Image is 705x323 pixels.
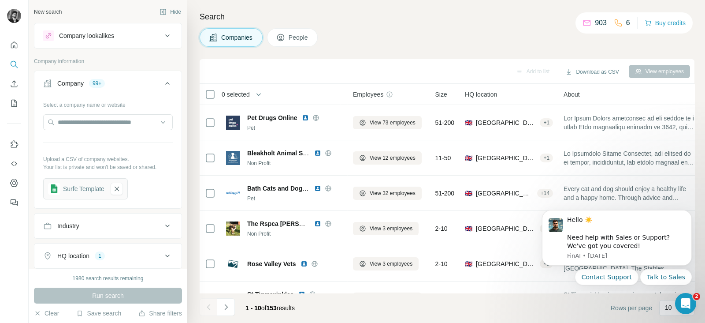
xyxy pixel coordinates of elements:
div: + 1 [540,154,553,162]
span: [GEOGRAPHIC_DATA], [GEOGRAPHIC_DATA] and [GEOGRAPHIC_DATA], [GEOGRAPHIC_DATA] [476,118,536,127]
img: Avatar [7,9,21,23]
button: Share filters [138,309,182,318]
span: View 12 employees [370,154,416,162]
span: 0 selected [222,90,250,99]
img: Logo of Rose Valley Vets [226,257,240,271]
span: [GEOGRAPHIC_DATA], [GEOGRAPHIC_DATA] [476,259,536,268]
div: Industry [57,222,79,230]
p: 903 [595,18,607,28]
img: LinkedIn logo [302,114,309,121]
button: Search [7,56,21,72]
div: Non Profit [247,159,342,167]
img: LinkedIn logo [298,291,305,298]
span: Every cat and dog should enjoy a healthy life and a happy home. Through advice and support in our... [564,184,694,202]
span: 1 - 10 [245,304,261,312]
span: 153 [267,304,277,312]
span: View 73 employees [370,119,416,127]
span: [GEOGRAPHIC_DATA], [GEOGRAPHIC_DATA] [476,154,536,162]
button: Use Surfe on LinkedIn [7,136,21,152]
span: Lo Ipsumdolo Sitame Consectet, adi elitsed do ei tempor, incididuntut, lab etdolo magnaal en admi... [564,149,694,167]
span: Rows per page [611,304,652,312]
img: LinkedIn logo [314,150,321,157]
span: HQ location [465,90,497,99]
span: Lor Ipsum Dolors ametconsec ad eli seddoe te i utlab Etdo magnaaliqu enimadm ve 3642, quis n exer... [564,114,694,131]
span: 51-200 [435,118,455,127]
iframe: Intercom live chat [675,293,696,314]
img: Logo of Bath Cats and Dogs Home [226,192,240,195]
img: Logo of Bleakholt Animal Sanctuary [226,151,240,165]
button: Industry [34,215,182,237]
p: Upload a CSV of company websites. [43,155,173,163]
img: LinkedIn logo [314,185,321,192]
iframe: Intercom notifications message [529,203,705,290]
span: St Tiggywinkles [247,290,294,299]
span: [GEOGRAPHIC_DATA], [GEOGRAPHIC_DATA]|Eastern|[GEOGRAPHIC_DATA] (CM)|[GEOGRAPHIC_DATA] [476,224,536,233]
span: 11-50 [435,154,451,162]
button: Quick start [7,37,21,53]
h4: Search [200,11,694,23]
div: Select a company name or website [43,98,173,109]
span: 2-10 [435,224,448,233]
span: Bleakholt Animal Sanctuary [247,150,329,157]
span: 🇬🇧 [465,154,472,162]
div: Company [57,79,84,88]
span: Companies [221,33,253,42]
button: Dashboard [7,175,21,191]
button: Company99+ [34,73,182,98]
button: View 12 employees [353,151,422,165]
span: 🇬🇧 [465,189,472,198]
button: Navigate to next page [217,298,235,316]
button: View 73 employees [353,116,422,129]
span: People [289,33,309,42]
div: HQ location [57,252,89,260]
div: Pet [247,195,342,203]
img: LinkedIn logo [301,260,308,267]
span: Size [435,90,447,99]
div: 99+ [89,79,105,87]
button: Buy credits [645,17,686,29]
span: The Rspca [PERSON_NAME] Animal Home [247,220,373,227]
p: Your list is private and won't be saved or shared. [43,163,173,171]
button: Enrich CSV [7,76,21,92]
button: Company lookalikes [34,25,182,46]
img: gsheets icon [48,183,60,195]
div: + 1 [540,119,553,127]
span: 🇬🇧 [465,259,472,268]
span: Employees [353,90,383,99]
span: [GEOGRAPHIC_DATA], [GEOGRAPHIC_DATA] and [GEOGRAPHIC_DATA], [GEOGRAPHIC_DATA] [476,189,534,198]
span: results [245,304,295,312]
div: Company lookalikes [59,31,114,40]
div: Pet [247,124,342,132]
button: View 3 employees [353,257,419,270]
p: 6 [626,18,630,28]
button: Save search [76,309,121,318]
img: LinkedIn logo [314,220,321,227]
span: 🇬🇧 [465,118,472,127]
button: Use Surfe API [7,156,21,172]
span: About [564,90,580,99]
span: Pet Drugs Online [247,113,297,122]
p: Company information [34,57,182,65]
span: View 3 employees [370,260,412,268]
div: Surfe Template [63,184,104,193]
div: + 14 [537,189,553,197]
span: View 32 employees [370,189,416,197]
div: 1 [95,252,105,260]
button: Feedback [7,195,21,210]
span: Bath Cats and Dogs Home [247,185,325,192]
span: Rose Valley Vets [247,259,296,268]
div: New search [34,8,62,16]
button: Hide [153,5,187,19]
div: Non Profit [247,230,342,238]
span: View 3 employees [370,225,412,233]
button: View 10 employees [353,293,422,306]
span: 2 [693,293,700,300]
span: of [261,304,267,312]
